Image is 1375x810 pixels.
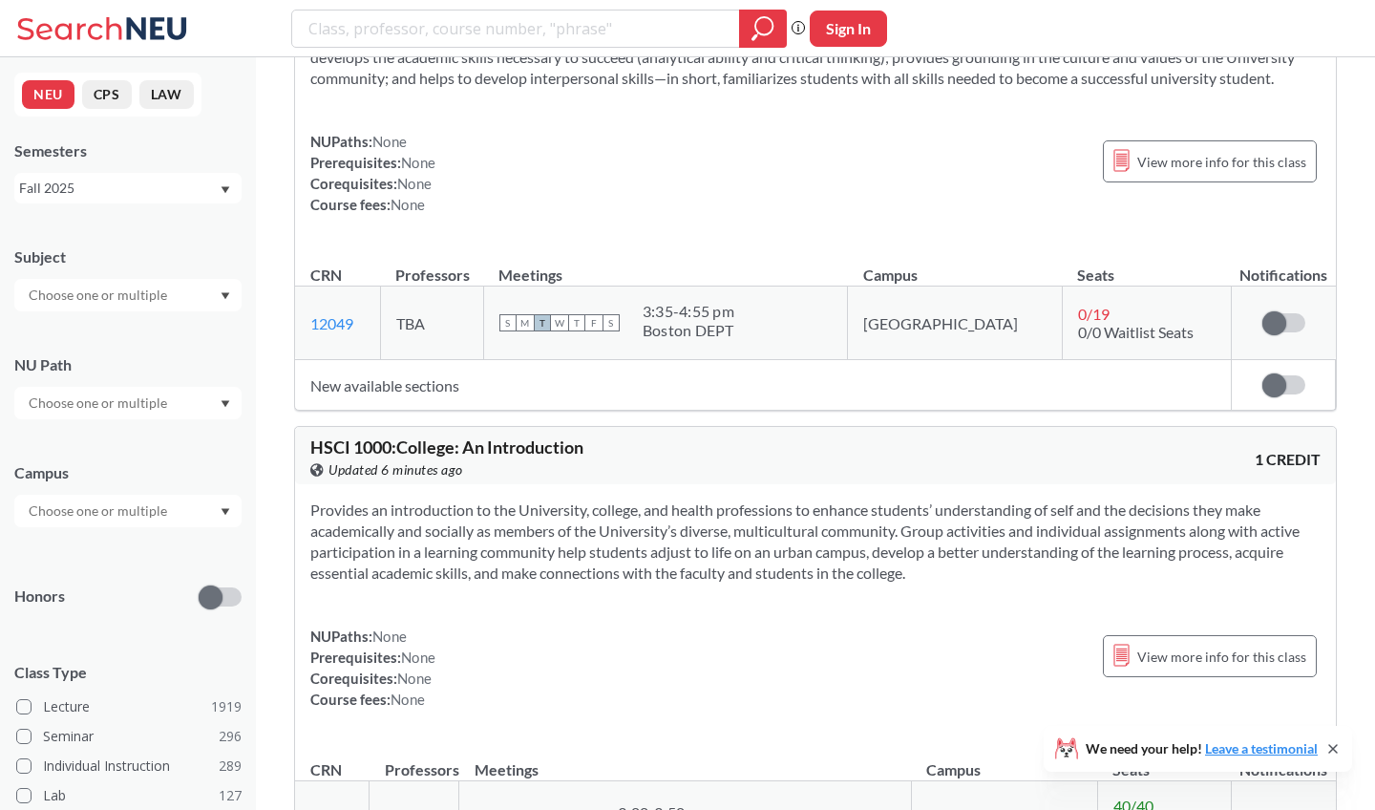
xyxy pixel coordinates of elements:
span: None [401,649,435,666]
th: Campus [911,740,1097,781]
td: [GEOGRAPHIC_DATA] [848,287,1063,360]
label: Individual Instruction [16,754,242,778]
span: 0 / 19 [1078,305,1110,323]
svg: Dropdown arrow [221,508,230,516]
span: None [391,691,425,708]
section: Intended for first-year students in the College of Social Sciences and Humanities. Introduces stu... [310,26,1321,89]
div: CRN [310,759,342,780]
div: magnifying glass [739,10,787,48]
th: Campus [848,245,1063,287]
div: Semesters [14,140,242,161]
div: Dropdown arrow [14,279,242,311]
th: Seats [1062,245,1231,287]
label: Lecture [16,694,242,719]
span: None [372,133,407,150]
input: Choose one or multiple [19,284,180,307]
svg: Dropdown arrow [221,400,230,408]
span: T [568,314,585,331]
span: View more info for this class [1137,150,1306,174]
div: Campus [14,462,242,483]
input: Choose one or multiple [19,392,180,415]
svg: Dropdown arrow [221,186,230,194]
input: Class, professor, course number, "phrase" [307,12,726,45]
th: Meetings [483,245,847,287]
input: Choose one or multiple [19,500,180,522]
button: LAW [139,80,194,109]
div: Boston DEPT [643,321,734,340]
th: Meetings [459,740,912,781]
svg: magnifying glass [751,15,774,42]
div: Dropdown arrow [14,495,242,527]
span: 1 CREDIT [1255,449,1321,470]
a: Leave a testimonial [1205,740,1318,757]
span: 296 [219,726,242,747]
label: Lab [16,783,242,808]
span: None [391,196,425,213]
span: None [372,628,407,645]
a: 12049 [310,314,353,332]
span: S [603,314,620,331]
div: Subject [14,246,242,267]
div: NU Path [14,354,242,375]
td: TBA [380,287,483,360]
span: Class Type [14,662,242,683]
span: View more info for this class [1137,645,1306,669]
th: Notifications [1232,245,1336,287]
button: CPS [82,80,132,109]
span: 1919 [211,696,242,717]
div: NUPaths: Prerequisites: Corequisites: Course fees: [310,626,435,710]
span: 127 [219,785,242,806]
span: T [534,314,551,331]
th: Professors [370,740,459,781]
span: S [499,314,517,331]
span: None [401,154,435,171]
div: 3:35 - 4:55 pm [643,302,734,321]
span: None [397,175,432,192]
div: NUPaths: Prerequisites: Corequisites: Course fees: [310,131,435,215]
span: 0/0 Waitlist Seats [1078,323,1194,341]
th: Professors [380,245,483,287]
span: HSCI 1000 : College: An Introduction [310,437,583,458]
span: W [551,314,568,331]
span: M [517,314,534,331]
span: None [397,670,432,687]
button: Sign In [810,11,887,47]
div: CRN [310,265,342,286]
span: Updated 6 minutes ago [328,459,463,480]
span: We need your help! [1086,742,1318,756]
td: New available sections [295,360,1232,411]
div: Dropdown arrow [14,387,242,419]
div: Fall 2025 [19,178,219,199]
svg: Dropdown arrow [221,292,230,300]
div: Fall 2025Dropdown arrow [14,173,242,203]
span: 289 [219,756,242,777]
section: Provides an introduction to the University, college, and health professions to enhance students’ ... [310,500,1321,584]
p: Honors [14,586,65,607]
button: NEU [22,80,74,109]
span: F [585,314,603,331]
label: Seminar [16,724,242,749]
